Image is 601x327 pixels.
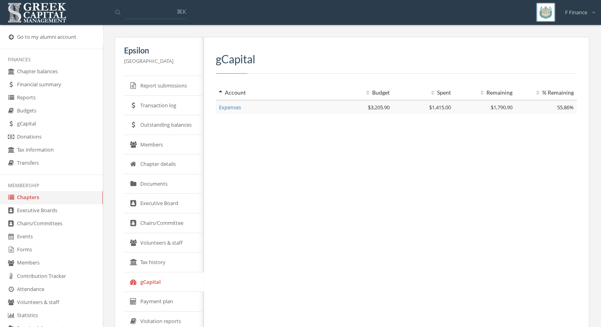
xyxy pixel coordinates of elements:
h3: gCapital [216,53,577,65]
h5: Epsilon [124,46,194,55]
a: Documents [124,174,204,194]
div: Remaining [457,89,512,97]
a: Tax history [124,253,204,272]
div: Account [219,89,328,97]
span: $1,415.00 [429,104,451,111]
span: ⌘K [177,8,186,15]
a: Chairs/Committee [124,213,204,233]
a: Members [124,135,204,155]
span: $1,790.90 [491,104,512,111]
div: F Finance [560,3,595,16]
div: Spent [396,89,451,97]
span: F Finance [565,9,587,16]
a: Executive Board [124,194,204,213]
span: 55.86% [557,104,574,111]
a: Outstanding balances [124,115,204,135]
a: Payment plan [124,292,204,312]
div: Budget [334,89,389,97]
div: % Remaining [519,89,574,97]
a: gCapital [124,272,204,292]
span: $3,205.90 [368,104,390,111]
p: [GEOGRAPHIC_DATA] [124,57,194,65]
a: Expenses [219,104,241,111]
a: Transaction log [124,96,204,116]
a: Chapter details [124,154,204,174]
a: Report submissions [124,76,204,96]
a: Volunteers & staff [124,233,204,253]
